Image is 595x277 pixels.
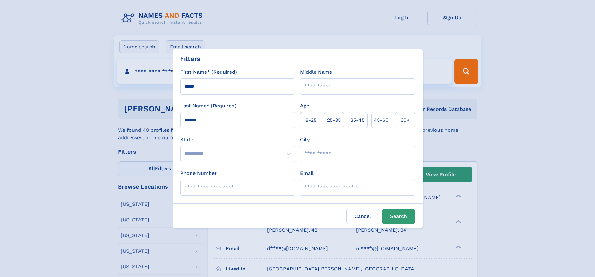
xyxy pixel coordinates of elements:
[304,116,316,124] span: 18‑25
[180,170,217,177] label: Phone Number
[300,102,309,110] label: Age
[180,54,200,63] div: Filters
[400,116,410,124] span: 60+
[300,68,332,76] label: Middle Name
[350,116,364,124] span: 35‑45
[374,116,389,124] span: 45‑60
[180,102,236,110] label: Last Name* (Required)
[180,136,295,143] label: State
[346,209,379,224] label: Cancel
[382,209,415,224] button: Search
[300,136,310,143] label: City
[327,116,341,124] span: 25‑35
[300,170,314,177] label: Email
[180,68,237,76] label: First Name* (Required)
